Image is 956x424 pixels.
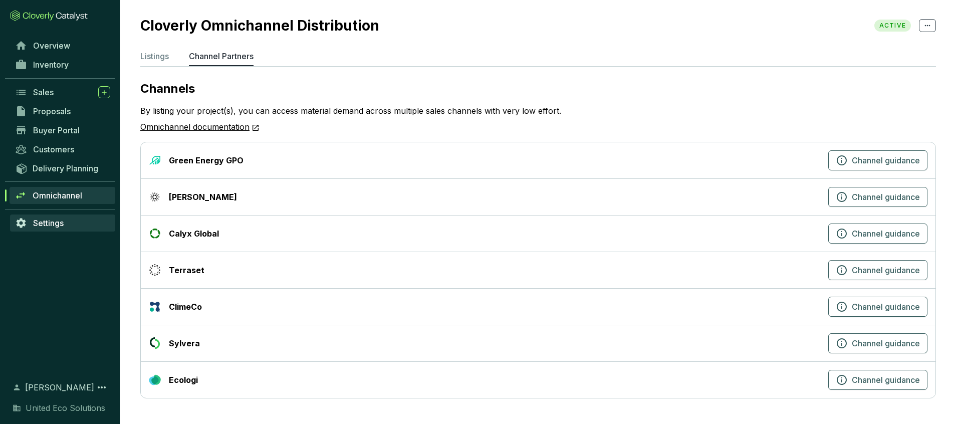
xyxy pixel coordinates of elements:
[140,105,561,117] p: By listing your project(s), you can access material demand across multiple sales channels with ve...
[828,187,927,207] button: Channel guidance
[828,224,927,244] button: Channel guidance
[10,122,115,139] a: Buyer Portal
[149,301,161,313] img: ClimeCo Icon
[10,103,115,120] a: Proposals
[169,264,204,276] div: Terraset
[33,144,74,154] span: Customers
[33,60,69,70] span: Inventory
[169,301,202,313] div: ClimeCo
[149,154,161,166] img: Green Energy GPO Icon
[189,50,254,62] p: Channel Partners
[33,41,70,51] span: Overview
[852,264,920,276] span: Channel guidance
[149,228,161,240] img: Calyx Global Icon
[828,297,927,317] button: Channel guidance
[10,37,115,54] a: Overview
[852,337,920,349] span: Channel guidance
[10,187,115,204] a: Omnichannel
[140,50,169,62] p: Listings
[33,190,82,200] span: Omnichannel
[149,337,161,349] img: Sylvera Icon
[169,154,244,166] div: Green Energy GPO
[828,260,927,280] button: Channel guidance
[852,374,920,386] span: Channel guidance
[33,106,71,116] span: Proposals
[140,17,389,34] h2: Cloverly Omnichannel Distribution
[10,84,115,101] a: Sales
[10,160,115,176] a: Delivery Planning
[874,20,911,32] span: ACTIVE
[10,56,115,73] a: Inventory
[26,402,105,414] span: United Eco Solutions
[852,154,920,166] span: Channel guidance
[140,81,936,97] p: Channels
[828,333,927,353] button: Channel guidance
[149,374,161,386] img: Ecologi Icon
[33,125,80,135] span: Buyer Portal
[149,191,161,203] img: Ahya Icon
[852,301,920,313] span: Channel guidance
[33,163,98,173] span: Delivery Planning
[10,215,115,232] a: Settings
[25,381,94,393] span: [PERSON_NAME]
[169,337,200,349] div: Sylvera
[852,191,920,203] span: Channel guidance
[149,264,161,276] img: Terraset Icon
[169,191,237,203] div: [PERSON_NAME]
[828,150,927,170] button: Channel guidance
[10,141,115,158] a: Customers
[169,374,198,386] div: Ecologi
[140,121,260,134] a: Omnichannel documentation
[852,228,920,240] span: Channel guidance
[33,87,54,97] span: Sales
[33,218,64,228] span: Settings
[169,228,219,240] div: Calyx Global
[828,370,927,390] button: Channel guidance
